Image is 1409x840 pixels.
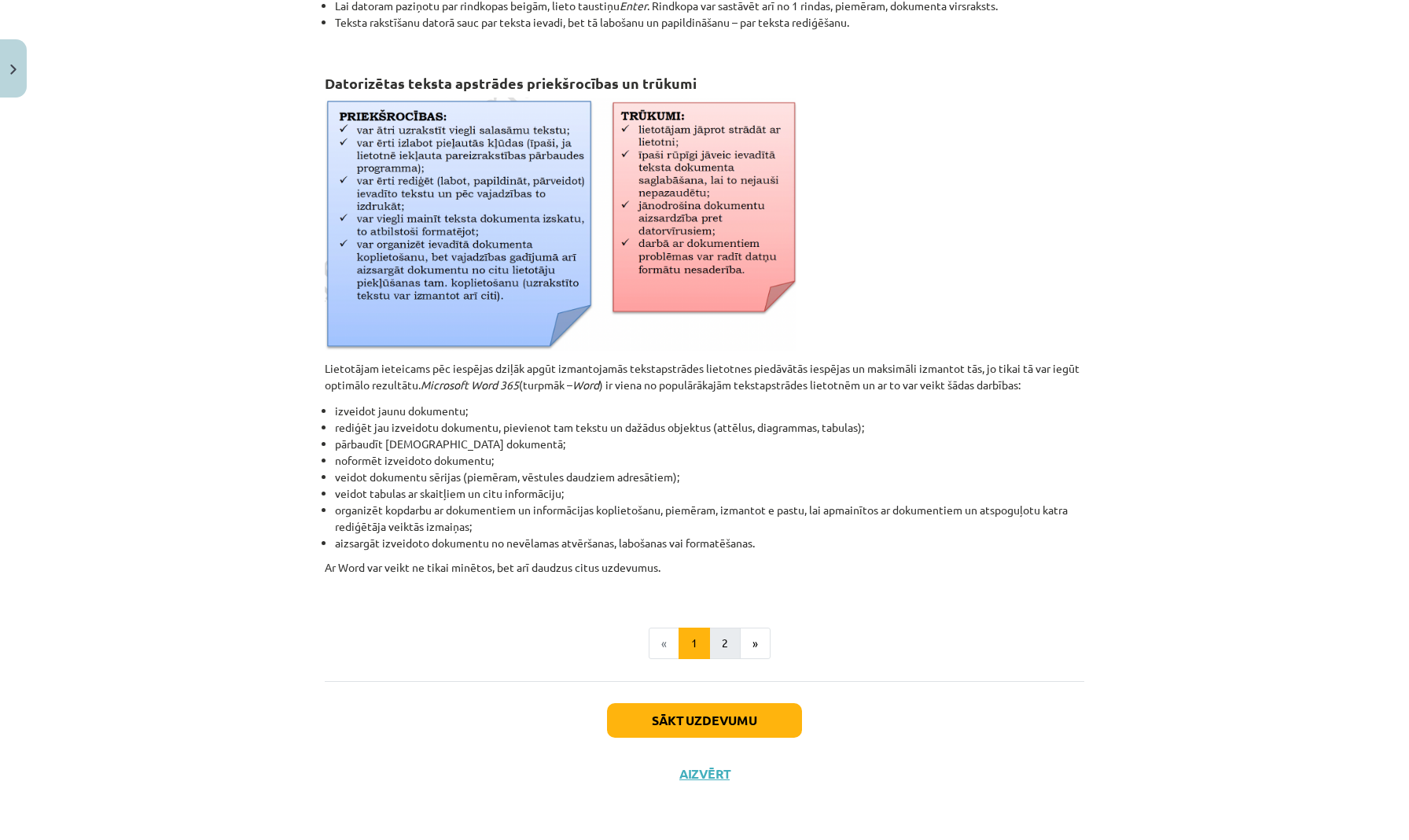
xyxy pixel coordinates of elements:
[325,628,1084,659] nav: Page navigation example
[335,502,1084,535] li: organizēt kopdarbu ar dokumentiem un informācijas koplietošanu, piemēram, izmantot e pastu, lai a...
[335,535,1084,551] li: aizsargāt izveidoto dokumentu no nevēlamas atvēršanas, labošanas vai formatēšanas.
[335,469,1084,485] li: veidot dokumentu sērijas (piemēram, vēstules daudziem adresātiem);
[335,452,1084,469] li: noformēt izveidoto dokumentu;
[607,703,802,738] button: Sākt uzdevumu
[335,436,1084,452] li: pārbaudīt [DEMOGRAPHIC_DATA] dokumentā;
[421,378,519,392] i: Microsoft Word 365
[572,378,599,392] i: Word
[335,419,1084,436] li: rediģēt jau izveidotu dokumentu, pievienot tam tekstu un dažādus objektus (attēlus, diagrammas, t...
[10,64,17,75] img: icon-close-lesson-0947bae3869378f0d4975bcd49f059093ad1ed9edebbc8119c70593378902aed.svg
[325,559,1084,592] p: Ar Word var veikt ne tikai minētos, bet arī daudzus citus uzdevumus.
[679,628,710,659] button: 1
[335,485,1084,502] li: veidot tabulas ar skaitļiem un citu informāciju;
[335,14,1084,47] li: Teksta rakstīšanu datorā sauc par teksta ievadi, bet tā labošanu un papildināšanu – par teksta re...
[709,628,741,659] button: 2
[675,766,734,782] button: Aizvērt
[335,403,1084,419] li: izveidot jaunu dokumentu;
[740,628,771,659] button: »
[325,74,697,92] strong: Datorizētas teksta apstrādes priekšrocības un trūkumi
[325,360,1084,393] p: Lietotājam ieteicams pēc iespējas dziļāk apgūt izmantojamās tekstapstrādes lietotnes piedāvātās i...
